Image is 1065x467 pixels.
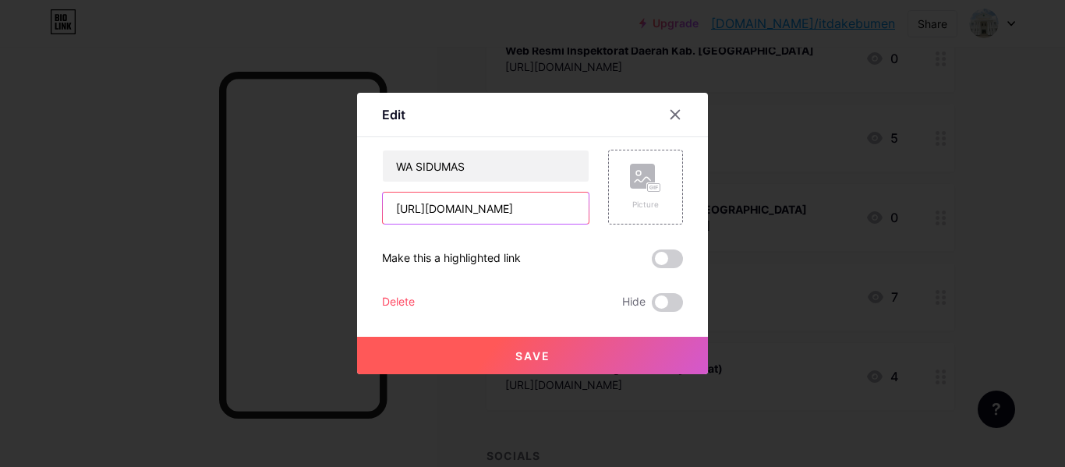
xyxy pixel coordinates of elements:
[382,249,521,268] div: Make this a highlighted link
[357,337,708,374] button: Save
[382,105,405,124] div: Edit
[630,199,661,211] div: Picture
[383,150,589,182] input: Title
[383,193,589,224] input: URL
[622,293,646,312] span: Hide
[382,293,415,312] div: Delete
[515,349,550,363] span: Save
